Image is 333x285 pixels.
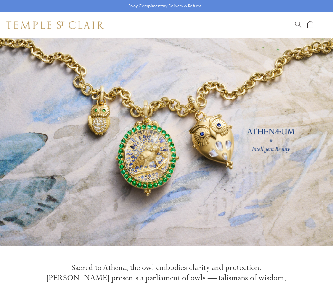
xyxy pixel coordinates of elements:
p: Enjoy Complimentary Delivery & Returns [128,3,201,9]
a: Search [295,21,302,29]
a: Open Shopping Bag [307,21,313,29]
button: Open navigation [319,21,327,29]
img: Temple St. Clair [6,21,104,29]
